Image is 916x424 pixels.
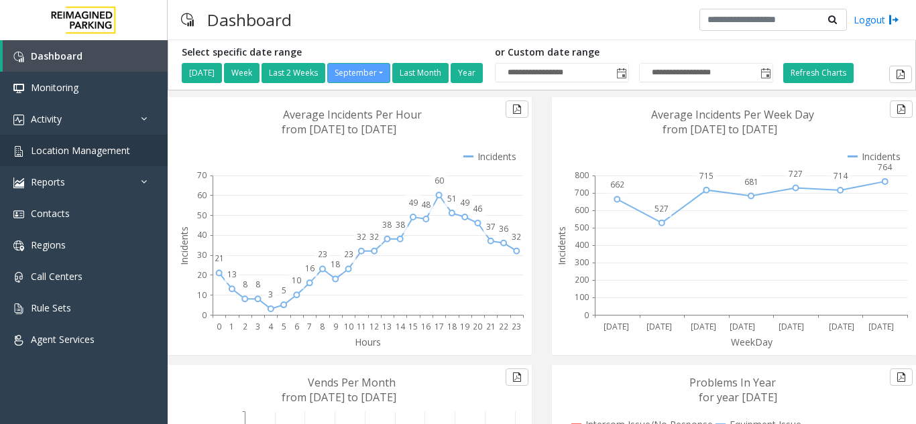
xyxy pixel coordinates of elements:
[396,219,405,230] text: 38
[182,47,485,58] h5: Select specific date range
[512,231,521,242] text: 32
[255,279,260,290] text: 8
[447,321,457,332] text: 18
[408,321,418,332] text: 15
[408,197,418,208] text: 49
[758,64,772,82] span: Toggle popup
[435,175,444,186] text: 60
[486,321,496,332] text: 21
[320,321,325,332] text: 8
[344,249,353,260] text: 23
[262,63,325,83] button: Last 2 Weeks
[575,169,589,181] text: 800
[13,209,24,220] img: 'icon'
[307,321,312,332] text: 7
[382,219,392,230] text: 38
[382,321,392,332] text: 13
[555,226,568,265] text: Incidents
[318,249,327,260] text: 23
[396,321,406,332] text: 14
[575,222,589,233] text: 500
[13,146,24,157] img: 'icon'
[473,321,482,332] text: 20
[369,231,379,242] text: 32
[451,63,483,83] button: Year
[294,321,299,332] text: 6
[575,257,589,268] text: 300
[435,321,444,332] text: 17
[506,368,528,386] button: Export to pdf
[3,40,168,72] a: Dashboard
[512,321,521,332] text: 23
[604,321,629,332] text: [DATE]
[31,81,78,94] span: Monitoring
[486,221,496,232] text: 37
[31,270,82,283] span: Call Centers
[31,238,66,251] span: Regions
[182,63,222,83] button: [DATE]
[699,170,713,182] text: 715
[13,52,24,62] img: 'icon'
[217,321,221,332] text: 0
[651,107,814,122] text: Average Incidents Per Week Day
[31,333,95,346] span: Agent Services
[890,368,913,386] button: Export to pdf
[575,239,589,251] text: 400
[834,170,848,182] text: 714
[357,321,366,332] text: 11
[333,321,338,332] text: 9
[460,197,469,208] text: 49
[663,122,777,137] text: from [DATE] to [DATE]
[282,390,396,405] text: from [DATE] to [DATE]
[268,321,274,332] text: 4
[473,203,482,214] text: 46
[789,168,803,180] text: 727
[178,226,190,265] text: Incidents
[646,321,672,332] text: [DATE]
[13,272,24,283] img: 'icon'
[344,321,353,332] text: 10
[829,321,854,332] text: [DATE]
[506,100,528,118] button: Export to pdf
[292,275,301,286] text: 10
[215,253,224,264] text: 21
[575,204,589,216] text: 600
[243,279,247,290] text: 8
[575,274,589,285] text: 200
[305,263,314,274] text: 16
[689,375,776,390] text: Problems In Year
[31,144,130,157] span: Location Management
[13,240,24,251] img: 'icon'
[575,291,589,303] text: 100
[31,207,70,220] span: Contacts
[460,321,469,332] text: 19
[31,301,71,314] span: Rule Sets
[13,335,24,346] img: 'icon'
[499,223,508,234] text: 36
[197,210,207,221] text: 50
[227,269,237,280] text: 13
[224,63,260,83] button: Week
[392,63,449,83] button: Last Month
[357,231,366,242] text: 32
[197,249,207,261] text: 30
[308,375,396,390] text: Vends Per Month
[268,289,273,300] text: 3
[731,336,773,348] text: WeekDay
[610,179,624,190] text: 662
[197,169,207,181] text: 70
[31,175,65,188] span: Reports
[181,3,194,36] img: pageIcon
[447,193,457,204] text: 51
[654,203,669,214] text: 527
[243,321,247,332] text: 2
[691,321,716,332] text: [DATE]
[13,83,24,94] img: 'icon'
[355,336,381,348] text: Hours
[282,321,286,332] text: 5
[890,100,913,118] button: Export to pdf
[229,321,234,332] text: 1
[327,63,390,83] button: September
[13,303,24,314] img: 'icon'
[889,13,899,27] img: logout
